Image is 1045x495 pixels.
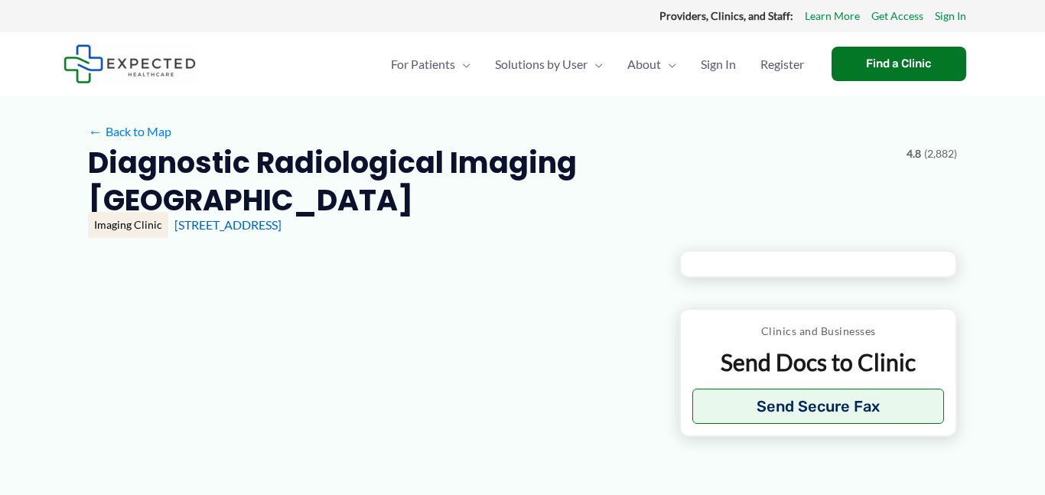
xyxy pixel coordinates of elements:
a: Register [748,37,816,91]
p: Send Docs to Clinic [692,347,944,377]
span: Solutions by User [495,37,588,91]
a: For PatientsMenu Toggle [379,37,483,91]
span: Menu Toggle [661,37,676,91]
span: Register [760,37,804,91]
span: Sign In [701,37,736,91]
h2: Diagnostic Radiological Imaging [GEOGRAPHIC_DATA] [88,144,894,220]
p: Clinics and Businesses [692,321,944,341]
span: Menu Toggle [588,37,603,91]
span: About [627,37,661,91]
span: ← [88,124,103,138]
span: Menu Toggle [455,37,470,91]
a: Sign In [689,37,748,91]
span: (2,882) [924,144,957,164]
button: Send Secure Fax [692,389,944,424]
span: 4.8 [907,144,921,164]
nav: Primary Site Navigation [379,37,816,91]
a: [STREET_ADDRESS] [174,217,282,232]
a: Find a Clinic [832,47,966,81]
a: AboutMenu Toggle [615,37,689,91]
img: Expected Healthcare Logo - side, dark font, small [63,44,196,83]
span: For Patients [391,37,455,91]
a: Solutions by UserMenu Toggle [483,37,615,91]
a: ←Back to Map [88,120,171,143]
a: Sign In [935,6,966,26]
a: Get Access [871,6,923,26]
a: Learn More [805,6,860,26]
strong: Providers, Clinics, and Staff: [659,9,793,22]
div: Imaging Clinic [88,212,168,238]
